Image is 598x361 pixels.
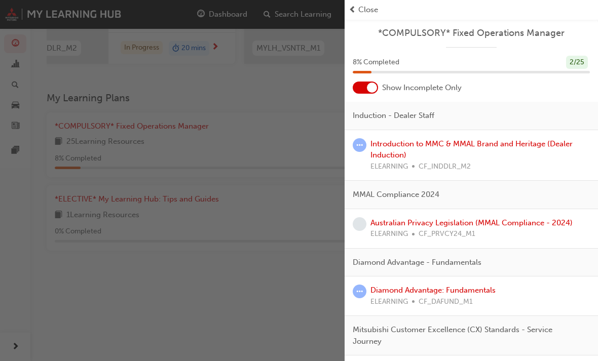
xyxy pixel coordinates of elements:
[349,4,594,16] button: prev-iconClose
[370,296,408,308] span: ELEARNING
[349,4,356,16] span: prev-icon
[353,110,434,122] span: Induction - Dealer Staff
[370,161,408,173] span: ELEARNING
[419,296,473,308] span: CF_DAFUND_M1
[353,324,582,347] span: Mitsubishi Customer Excellence (CX) Standards - Service Journey
[566,56,588,69] div: 2 / 25
[419,228,475,240] span: CF_PRVCY24_M1
[382,82,462,94] span: Show Incomplete Only
[370,228,408,240] span: ELEARNING
[353,285,366,298] span: learningRecordVerb_ATTEMPT-icon
[353,217,366,231] span: learningRecordVerb_NONE-icon
[370,139,573,160] a: Introduction to MMC & MMAL Brand and Heritage (Dealer Induction)
[370,218,573,227] a: Australian Privacy Legislation (MMAL Compliance - 2024)
[358,4,378,16] span: Close
[419,161,471,173] span: CF_INDDLR_M2
[353,27,590,39] a: *COMPULSORY* Fixed Operations Manager
[353,138,366,152] span: learningRecordVerb_ATTEMPT-icon
[353,57,399,68] span: 8 % Completed
[353,257,481,268] span: Diamond Advantage - Fundamentals
[370,286,496,295] a: Diamond Advantage: Fundamentals
[353,189,439,200] span: MMAL Compliance 2024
